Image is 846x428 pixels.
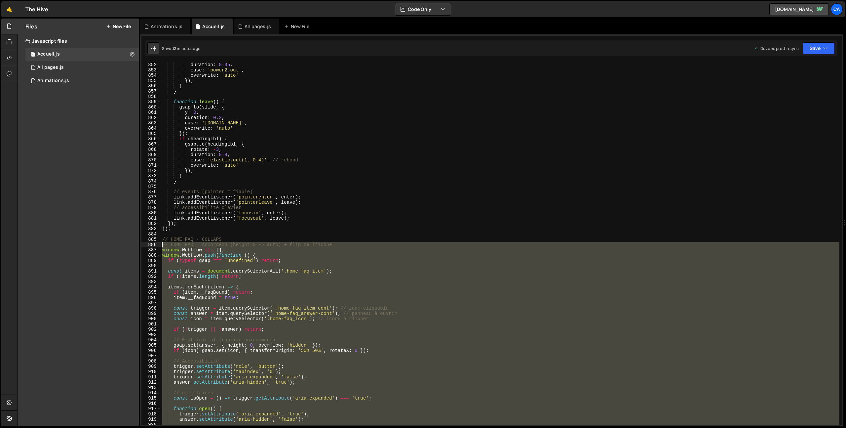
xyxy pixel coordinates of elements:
div: 860 [141,105,161,110]
div: Animations.js [151,23,182,30]
div: 905 [141,343,161,348]
div: 869 [141,152,161,157]
h2: Files [25,23,37,30]
div: 892 [141,274,161,279]
div: 861 [141,110,161,115]
div: 852 [141,62,161,67]
div: 17034/46801.js [25,48,139,61]
div: 911 [141,374,161,380]
div: 878 [141,200,161,205]
div: 865 [141,131,161,136]
div: 875 [141,184,161,189]
div: 896 [141,295,161,300]
div: 876 [141,189,161,194]
div: 889 [141,258,161,263]
div: 902 [141,327,161,332]
div: 858 [141,94,161,99]
div: 853 [141,67,161,73]
div: 871 [141,163,161,168]
div: 855 [141,78,161,83]
div: 877 [141,194,161,200]
div: 904 [141,337,161,343]
div: 915 [141,396,161,401]
a: 🤙 [1,1,18,17]
div: Accueil.js [37,51,60,57]
div: 880 [141,210,161,216]
div: 862 [141,115,161,120]
div: 901 [141,321,161,327]
div: 882 [141,221,161,226]
div: 909 [141,364,161,369]
div: 885 [141,237,161,242]
button: Save [803,42,835,54]
div: 900 [141,316,161,321]
a: Ca [831,3,843,15]
div: 898 [141,306,161,311]
div: 879 [141,205,161,210]
div: 899 [141,311,161,316]
a: [DOMAIN_NAME] [769,3,829,15]
div: 912 [141,380,161,385]
div: 887 [141,247,161,253]
div: 888 [141,253,161,258]
div: 917 [141,406,161,411]
div: 914 [141,390,161,396]
div: 893 [141,279,161,284]
div: 17034/46849.js [25,74,139,87]
button: Code Only [395,3,451,15]
div: 863 [141,120,161,126]
div: All pages.js [245,23,271,30]
div: 874 [141,179,161,184]
button: New File [106,24,131,29]
div: All pages.js [37,64,64,70]
div: 918 [141,411,161,417]
div: 916 [141,401,161,406]
div: 2 minutes ago [174,46,200,51]
div: 856 [141,83,161,89]
div: New File [284,23,312,30]
div: 866 [141,136,161,142]
div: 920 [141,422,161,427]
div: Saved [162,46,200,51]
div: Animations.js [37,78,69,84]
div: 884 [141,232,161,237]
div: Javascript files [18,34,139,48]
div: 910 [141,369,161,374]
div: 870 [141,157,161,163]
div: 890 [141,263,161,269]
div: 17034/46803.js [25,61,139,74]
div: 919 [141,417,161,422]
div: 895 [141,290,161,295]
div: 903 [141,332,161,337]
div: The Hive [25,5,48,13]
div: 859 [141,99,161,105]
div: 908 [141,359,161,364]
div: 907 [141,353,161,359]
div: Dev and prod in sync [754,46,799,51]
div: 854 [141,73,161,78]
div: 906 [141,348,161,353]
div: 868 [141,147,161,152]
div: 881 [141,216,161,221]
div: 894 [141,284,161,290]
span: 1 [31,52,35,58]
div: 897 [141,300,161,306]
div: 867 [141,142,161,147]
div: 886 [141,242,161,247]
div: 864 [141,126,161,131]
div: Accueil.js [202,23,225,30]
div: 857 [141,89,161,94]
div: 891 [141,269,161,274]
div: 883 [141,226,161,232]
div: 913 [141,385,161,390]
div: 872 [141,168,161,173]
div: 873 [141,173,161,179]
